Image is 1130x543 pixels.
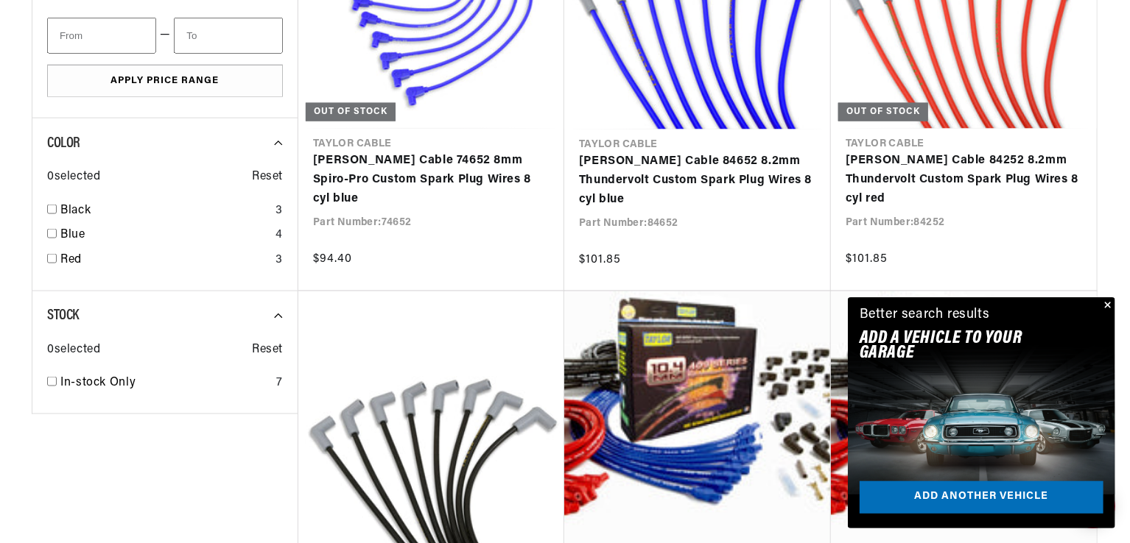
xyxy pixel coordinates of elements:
[276,202,283,221] div: 3
[160,26,171,45] span: —
[60,251,270,270] a: Red
[174,18,283,54] input: To
[252,341,283,360] span: Reset
[860,481,1103,514] a: Add another vehicle
[60,226,270,245] a: Blue
[860,305,990,326] div: Better search results
[1098,297,1115,315] button: Close
[276,251,283,270] div: 3
[860,331,1067,361] h2: Add A VEHICLE to your garage
[47,168,100,187] span: 0 selected
[47,308,79,323] span: Stock
[276,374,283,393] div: 7
[252,168,283,187] span: Reset
[313,152,550,208] a: [PERSON_NAME] Cable 74652 8mm Spiro-Pro Custom Spark Plug Wires 8 cyl blue
[47,136,80,151] span: Color
[276,226,283,245] div: 4
[47,341,100,360] span: 0 selected
[47,18,156,54] input: From
[47,65,283,98] button: Apply Price Range
[60,202,270,221] a: Black
[60,374,270,393] a: In-stock Only
[579,152,816,209] a: [PERSON_NAME] Cable 84652 8.2mm Thundervolt Custom Spark Plug Wires 8 cyl blue
[846,152,1082,208] a: [PERSON_NAME] Cable 84252 8.2mm Thundervolt Custom Spark Plug Wires 8 cyl red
